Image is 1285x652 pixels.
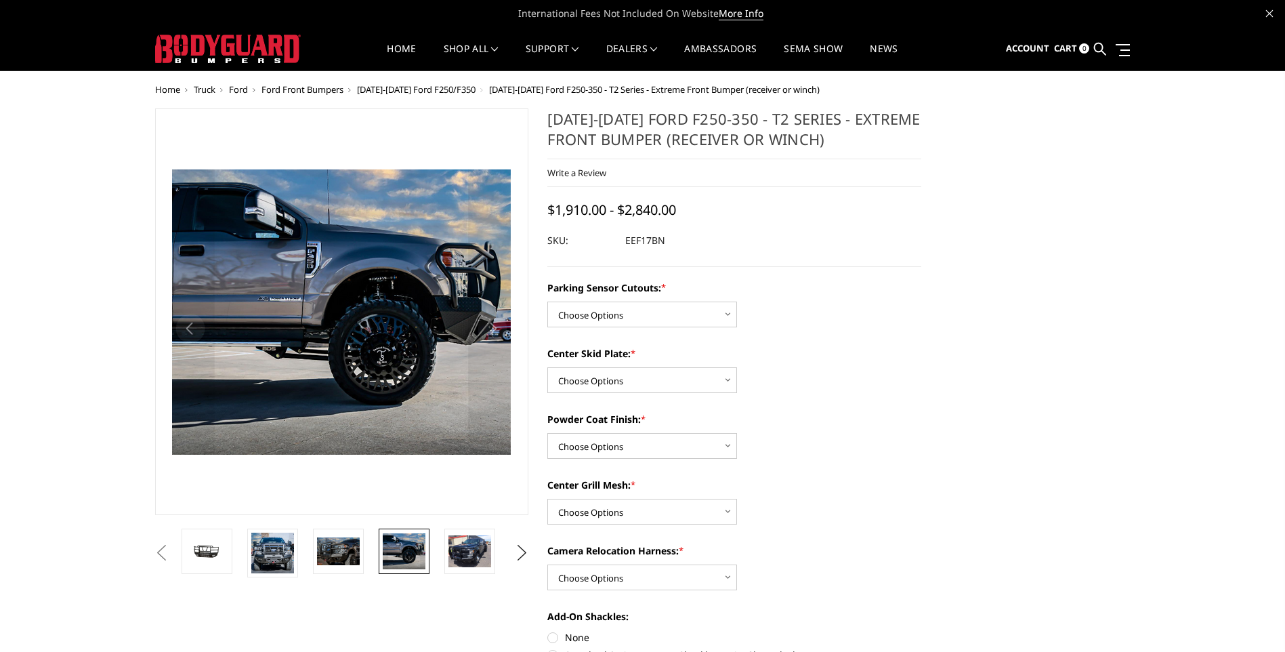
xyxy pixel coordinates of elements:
a: SEMA Show [784,44,843,70]
a: 2017-2022 Ford F250-350 - T2 Series - Extreme Front Bumper (receiver or winch) [155,108,529,515]
a: Ambassadors [684,44,757,70]
img: 2017-2022 Ford F250-350 - T2 Series - Extreme Front Bumper (receiver or winch) [186,542,228,562]
iframe: Chat Widget [1217,587,1285,652]
label: Parking Sensor Cutouts: [547,281,921,295]
a: Truck [194,83,215,96]
button: Next [511,543,532,563]
a: Cart 0 [1054,30,1089,67]
a: Account [1006,30,1049,67]
label: Powder Coat Finish: [547,412,921,426]
img: 2017-2022 Ford F250-350 - T2 Series - Extreme Front Bumper (receiver or winch) [317,537,360,565]
img: 2017-2022 Ford F250-350 - T2 Series - Extreme Front Bumper (receiver or winch) [448,535,491,567]
a: Home [155,83,180,96]
a: Ford [229,83,248,96]
a: News [870,44,898,70]
a: Support [526,44,579,70]
a: [DATE]-[DATE] Ford F250/F350 [357,83,476,96]
h1: [DATE]-[DATE] Ford F250-350 - T2 Series - Extreme Front Bumper (receiver or winch) [547,108,921,159]
span: Account [1006,42,1049,54]
a: Write a Review [547,167,606,179]
a: Home [387,44,416,70]
span: Cart [1054,42,1077,54]
a: More Info [719,7,763,20]
span: $1,910.00 - $2,840.00 [547,201,676,219]
label: None [547,630,921,645]
a: Dealers [606,44,658,70]
a: shop all [444,44,499,70]
img: 2017-2022 Ford F250-350 - T2 Series - Extreme Front Bumper (receiver or winch) [383,533,425,569]
span: [DATE]-[DATE] Ford F250-350 - T2 Series - Extreme Front Bumper (receiver or winch) [489,83,820,96]
label: Add-On Shackles: [547,609,921,624]
label: Center Skid Plate: [547,346,921,361]
dd: EEF17BN [625,228,665,253]
span: 0 [1079,43,1089,54]
a: Ford Front Bumpers [261,83,343,96]
button: Previous [152,543,172,563]
label: Center Grill Mesh: [547,478,921,492]
img: 2017-2022 Ford F250-350 - T2 Series - Extreme Front Bumper (receiver or winch) [251,533,294,573]
label: Camera Relocation Harness: [547,544,921,558]
img: BODYGUARD BUMPERS [155,35,301,63]
dt: SKU: [547,228,615,253]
